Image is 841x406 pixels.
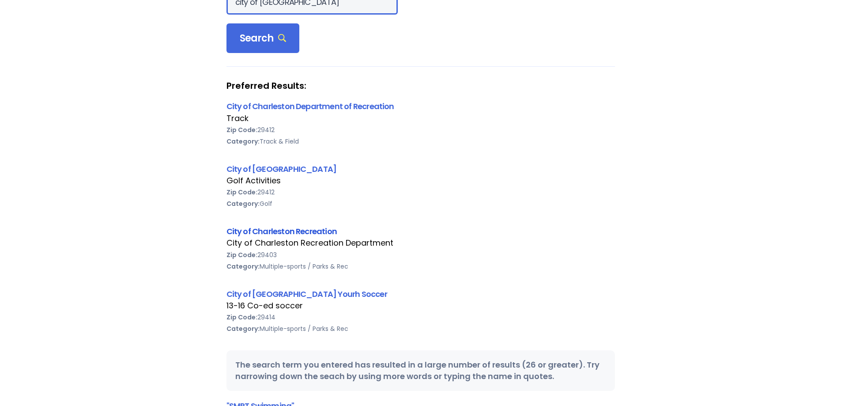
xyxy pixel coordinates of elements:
[226,323,615,334] div: Multiple-sports / Parks & Rec
[226,101,394,112] a: City of Charleston Department of Recreation
[226,163,615,175] div: City of [GEOGRAPHIC_DATA]
[226,226,337,237] a: City of Charleston Recreation
[226,136,615,147] div: Track & Field
[226,350,615,391] div: The search term you entered has resulted in a large number of results (26 or greater). Try narrow...
[226,261,615,272] div: Multiple-sports / Parks & Rec
[226,249,615,261] div: 29403
[226,288,615,300] div: City of [GEOGRAPHIC_DATA] Yourh Soccer
[226,125,257,134] b: Zip Code:
[226,262,260,271] b: Category:
[226,80,615,91] strong: Preferred Results:
[226,199,260,208] b: Category:
[226,198,615,209] div: Golf
[226,250,257,259] b: Zip Code:
[226,163,337,175] a: City of [GEOGRAPHIC_DATA]
[226,23,300,53] div: Search
[226,186,615,198] div: 29412
[226,324,260,333] b: Category:
[240,32,287,45] span: Search
[226,137,260,146] b: Category:
[226,124,615,136] div: 29412
[226,175,615,186] div: Golf Activities
[226,237,615,249] div: City of Charleston Recreation Department
[226,100,615,112] div: City of Charleston Department of Recreation
[226,188,257,197] b: Zip Code:
[226,300,615,311] div: 13-16 Co-ed soccer
[226,311,615,323] div: 29414
[226,288,387,300] a: City of [GEOGRAPHIC_DATA] Yourh Soccer
[226,313,257,322] b: Zip Code:
[226,113,615,124] div: Track
[226,225,615,237] div: City of Charleston Recreation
